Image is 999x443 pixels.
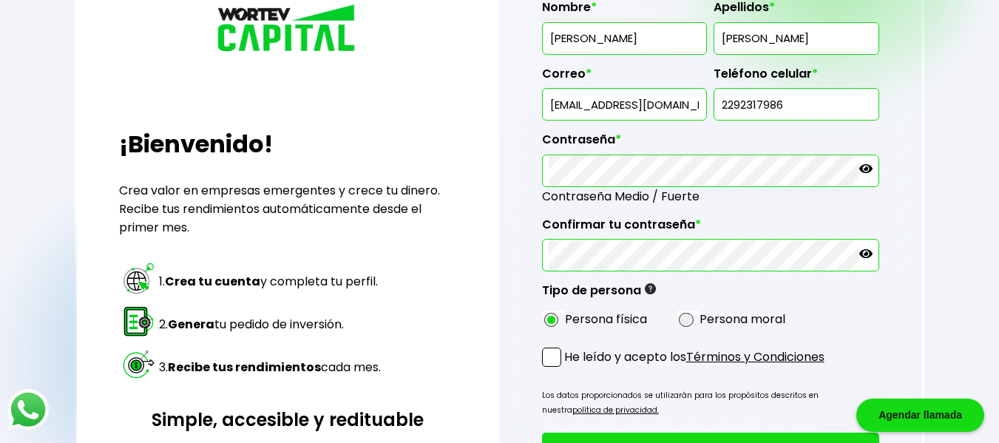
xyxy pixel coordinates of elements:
[119,181,456,237] p: Crea valor en empresas emergentes y crece tu dinero. Recibe tus rendimientos automáticamente desd...
[158,303,382,345] td: 2. tu pedido de inversión.
[168,359,321,376] strong: Recibe tus rendimientos
[542,187,879,206] span: Contraseña Medio / Fuerte
[121,261,156,296] img: paso 1
[7,389,49,430] img: logos_whatsapp-icon.242b2217.svg
[565,310,647,328] label: Persona física
[856,399,984,432] div: Agendar llamada
[542,132,879,155] label: Contraseña
[564,348,824,366] p: He leído y acepto los
[121,304,156,339] img: paso 2
[165,273,260,290] strong: Crea tu cuenta
[158,260,382,302] td: 1. y completa tu perfil.
[714,67,878,89] label: Teléfono celular
[720,89,872,120] input: 10 dígitos
[121,347,156,382] img: paso 3
[542,217,879,240] label: Confirmar tu contraseña
[168,316,214,333] strong: Genera
[119,407,456,433] h3: Simple, accesible y redituable
[572,405,659,416] a: política de privacidad.
[645,283,656,294] img: gfR76cHglkPwleuBLjWdxeZVvX9Wp6JBDmjRYY8JYDQn16A2ICN00zLTgIroGa6qie5tIuWH7V3AapTKqzv+oMZsGfMUqL5JM...
[158,346,382,388] td: 3. cada mes.
[214,2,362,57] img: logo_wortev_capital
[686,348,824,365] a: Términos y Condiciones
[119,126,456,162] h2: ¡Bienvenido!
[700,310,785,328] label: Persona moral
[542,283,656,305] label: Tipo de persona
[542,388,879,418] p: Los datos proporcionados se utilizarán para los propósitos descritos en nuestra
[542,67,707,89] label: Correo
[549,89,700,120] input: inversionista@gmail.com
